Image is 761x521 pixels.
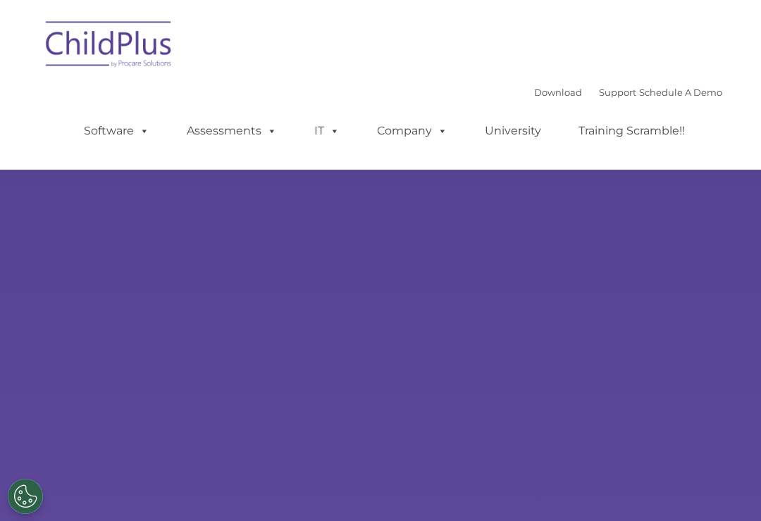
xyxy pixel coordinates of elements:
[471,117,555,145] a: University
[639,87,722,98] a: Schedule A Demo
[564,117,699,145] a: Training Scramble!!
[300,117,354,145] a: IT
[8,479,43,514] button: Cookies Settings
[534,87,722,98] font: |
[534,87,582,98] a: Download
[70,117,163,145] a: Software
[173,117,291,145] a: Assessments
[363,117,462,145] a: Company
[599,87,636,98] a: Support
[39,11,180,82] img: ChildPlus by Procare Solutions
